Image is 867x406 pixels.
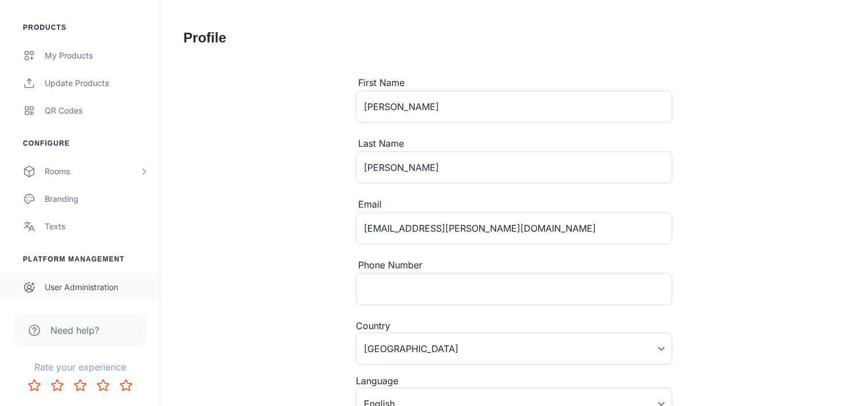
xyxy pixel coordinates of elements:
[45,77,148,89] div: Update Products
[45,220,148,233] div: Texts
[183,28,226,48] h1: Profile
[356,76,672,91] div: First Name
[356,197,672,212] div: Email
[45,104,148,117] div: QR Codes
[45,165,139,178] div: Rooms
[9,360,151,374] p: Rate your experience
[46,374,69,397] button: Rate 2 star
[356,258,672,273] div: Phone Number
[50,323,99,337] span: Need help?
[115,374,138,397] button: Rate 5 star
[45,193,148,205] div: Branding
[45,49,148,62] div: My Products
[23,374,46,397] button: Rate 1 star
[92,374,115,397] button: Rate 4 star
[356,374,672,388] div: Language
[356,333,672,365] div: [GEOGRAPHIC_DATA]
[356,136,672,151] div: Last Name
[69,374,92,397] button: Rate 3 star
[45,281,148,294] div: User Administration
[356,319,672,333] div: Country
